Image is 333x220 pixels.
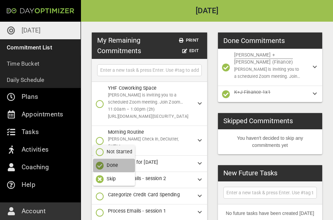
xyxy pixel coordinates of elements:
[92,156,207,172] div: Plan my day for [DATE]
[108,208,166,214] span: Process Emails - session 1
[92,126,207,156] div: Morning Routine[PERSON_NAME] Check In, DeClutter, Coffee
[22,109,63,120] p: Appointments
[22,91,38,102] p: Plans
[7,75,45,85] p: Daily Schedule
[7,59,39,68] p: Time Bucket
[22,162,49,173] p: Coaching
[92,172,207,188] div: Process Emails - session 2
[108,192,180,197] span: Categorize Credit Card Spending
[7,8,74,14] img: Day Optimizer
[179,46,202,56] button: Edit
[22,127,39,137] p: Tasks
[107,148,132,155] p: Not Started
[176,35,201,46] button: Print
[223,36,285,46] h3: Done Commitments
[223,168,277,178] h3: New Future Tasks
[108,106,192,113] span: 11:00am – 1:00pm (2h)
[108,176,166,181] span: Process Emails - session 2
[108,136,178,149] span: [PERSON_NAME] Check In, DeClutter, Coffee
[81,7,333,15] h2: [DATE]
[234,52,293,65] span: [PERSON_NAME] + [PERSON_NAME] (Finance)
[234,67,300,86] span: [PERSON_NAME] is inviting you to a scheduled Zoom meeting. Join Zoom Meeting
[218,49,323,86] div: [PERSON_NAME] + [PERSON_NAME] (Finance)[PERSON_NAME] is inviting you to a scheduled Zoom meeting....
[223,116,293,126] h3: Skipped Commitments
[218,129,323,154] li: You haven't decided to skip any commitments yet
[92,188,207,204] div: Categorize Credit Card Spending
[108,129,144,135] span: Morning Routine
[218,86,323,102] div: K+J Finance 1x1
[22,179,35,190] p: Help
[93,159,135,172] button: Done
[107,175,116,182] p: Skip
[93,172,135,186] button: Skip
[22,206,46,217] p: Account
[7,43,52,52] p: Commitment List
[107,162,118,169] p: Done
[22,144,49,155] p: Activities
[97,35,164,56] h3: My Remaining Commitments
[93,145,135,159] button: Not Started
[182,47,199,55] span: Edit
[22,25,40,36] p: [DATE]
[99,66,200,74] input: Enter a new task & press Enter. Use #tag to add tags.
[225,189,315,197] input: Enter a new task & press Enter. Use #tag to add tags.
[108,113,192,120] span: [URL][DOMAIN_NAME][SECURITY_DATA]
[234,89,271,95] span: K+J Finance 1x1
[92,82,207,126] div: YHF Coworking Space[PERSON_NAME] is inviting you to a scheduled Zoom meeting. Join Zoom Meeting11...
[108,92,183,112] span: [PERSON_NAME] is inviting you to a scheduled Zoom meeting. Join Zoom Meeting
[108,85,157,91] span: YHF Coworking Space
[179,37,199,44] span: Print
